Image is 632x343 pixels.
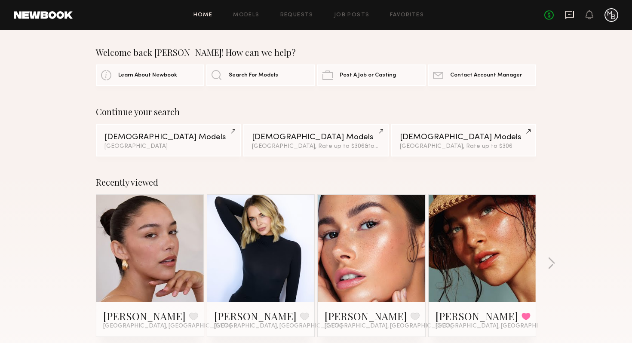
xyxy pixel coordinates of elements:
[193,12,213,18] a: Home
[400,144,528,150] div: [GEOGRAPHIC_DATA], Rate up to $306
[428,64,536,86] a: Contact Account Manager
[96,47,536,58] div: Welcome back [PERSON_NAME]! How can we help?
[436,323,564,330] span: [GEOGRAPHIC_DATA], [GEOGRAPHIC_DATA]
[390,12,424,18] a: Favorites
[214,309,297,323] a: [PERSON_NAME]
[233,12,259,18] a: Models
[104,144,232,150] div: [GEOGRAPHIC_DATA]
[96,107,536,117] div: Continue your search
[104,133,232,141] div: [DEMOGRAPHIC_DATA] Models
[243,124,388,156] a: [DEMOGRAPHIC_DATA] Models[GEOGRAPHIC_DATA], Rate up to $306&1other filter
[118,73,177,78] span: Learn About Newbook
[450,73,522,78] span: Contact Account Manager
[103,323,231,330] span: [GEOGRAPHIC_DATA], [GEOGRAPHIC_DATA]
[400,133,528,141] div: [DEMOGRAPHIC_DATA] Models
[252,144,380,150] div: [GEOGRAPHIC_DATA], Rate up to $306
[436,309,518,323] a: [PERSON_NAME]
[206,64,315,86] a: Search For Models
[96,177,536,187] div: Recently viewed
[325,309,407,323] a: [PERSON_NAME]
[325,323,453,330] span: [GEOGRAPHIC_DATA], [GEOGRAPHIC_DATA]
[365,144,402,149] span: & 1 other filter
[103,309,186,323] a: [PERSON_NAME]
[334,12,370,18] a: Job Posts
[280,12,313,18] a: Requests
[214,323,342,330] span: [GEOGRAPHIC_DATA], [GEOGRAPHIC_DATA]
[96,64,204,86] a: Learn About Newbook
[252,133,380,141] div: [DEMOGRAPHIC_DATA] Models
[391,124,536,156] a: [DEMOGRAPHIC_DATA] Models[GEOGRAPHIC_DATA], Rate up to $306
[96,124,241,156] a: [DEMOGRAPHIC_DATA] Models[GEOGRAPHIC_DATA]
[229,73,278,78] span: Search For Models
[340,73,396,78] span: Post A Job or Casting
[317,64,426,86] a: Post A Job or Casting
